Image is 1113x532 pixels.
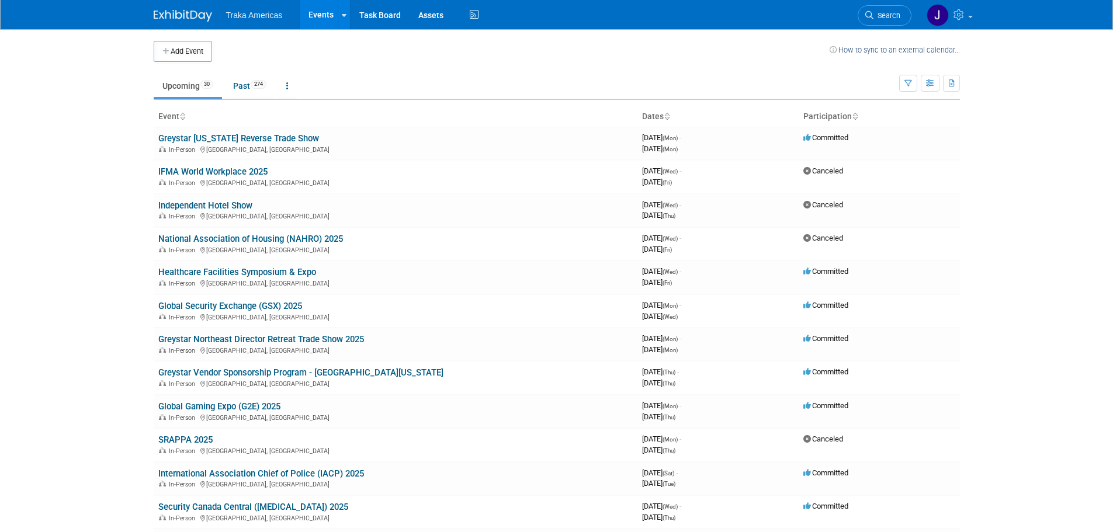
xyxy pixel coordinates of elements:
span: Canceled [803,200,843,209]
span: - [676,468,678,477]
span: [DATE] [642,166,681,175]
a: Security Canada Central ([MEDICAL_DATA]) 2025 [158,502,348,512]
a: International Association Chief of Police (IACP) 2025 [158,468,364,479]
div: [GEOGRAPHIC_DATA], [GEOGRAPHIC_DATA] [158,178,633,187]
img: In-Person Event [159,314,166,319]
div: [GEOGRAPHIC_DATA], [GEOGRAPHIC_DATA] [158,345,633,354]
div: [GEOGRAPHIC_DATA], [GEOGRAPHIC_DATA] [158,312,633,321]
span: [DATE] [642,446,675,454]
span: [DATE] [642,334,681,343]
span: (Sat) [663,470,674,477]
span: (Thu) [663,369,675,375]
span: Committed [803,334,848,343]
span: - [679,401,681,410]
span: (Wed) [663,269,678,275]
span: (Thu) [663,514,675,521]
span: In-Person [169,514,199,522]
th: Dates [637,107,799,127]
span: (Thu) [663,414,675,420]
span: In-Person [169,280,199,287]
span: In-Person [169,246,199,254]
span: [DATE] [642,434,681,443]
span: Committed [803,267,848,276]
span: In-Person [169,347,199,354]
div: [GEOGRAPHIC_DATA], [GEOGRAPHIC_DATA] [158,278,633,287]
img: In-Person Event [159,481,166,486]
span: - [679,267,681,276]
span: Traka Americas [226,11,283,20]
span: [DATE] [642,479,675,488]
a: Global Security Exchange (GSX) 2025 [158,301,302,311]
a: Upcoming30 [154,75,222,97]
button: Add Event [154,41,212,62]
span: Search [873,11,900,20]
img: ExhibitDay [154,10,212,22]
span: Committed [803,401,848,410]
span: (Mon) [663,336,678,342]
span: - [679,200,681,209]
span: (Tue) [663,481,675,487]
div: [GEOGRAPHIC_DATA], [GEOGRAPHIC_DATA] [158,144,633,154]
a: Greystar Northeast Director Retreat Trade Show 2025 [158,334,364,345]
span: [DATE] [642,144,678,153]
img: In-Person Event [159,380,166,386]
img: In-Person Event [159,414,166,420]
div: [GEOGRAPHIC_DATA], [GEOGRAPHIC_DATA] [158,479,633,488]
span: [DATE] [642,245,672,253]
a: Sort by Participation Type [852,112,858,121]
span: Canceled [803,234,843,242]
a: How to sync to an external calendar... [830,46,960,54]
a: Greystar [US_STATE] Reverse Trade Show [158,133,319,144]
span: Committed [803,468,848,477]
span: (Thu) [663,447,675,454]
span: Committed [803,133,848,142]
span: - [679,234,681,242]
span: [DATE] [642,133,681,142]
span: In-Person [169,179,199,187]
span: - [677,367,679,376]
span: 30 [200,80,213,89]
span: - [679,166,681,175]
span: (Wed) [663,168,678,175]
span: (Mon) [663,146,678,152]
span: In-Person [169,314,199,321]
span: [DATE] [642,200,681,209]
span: (Fri) [663,280,672,286]
th: Participation [799,107,960,127]
span: Canceled [803,166,843,175]
a: Independent Hotel Show [158,200,252,211]
span: Committed [803,301,848,310]
a: IFMA World Workplace 2025 [158,166,268,177]
span: (Thu) [663,213,675,219]
span: [DATE] [642,502,681,510]
span: [DATE] [642,468,678,477]
a: Greystar Vendor Sponsorship Program - [GEOGRAPHIC_DATA][US_STATE] [158,367,443,378]
a: Search [858,5,911,26]
span: (Mon) [663,403,678,409]
img: In-Person Event [159,179,166,185]
span: [DATE] [642,234,681,242]
span: (Mon) [663,302,678,309]
img: In-Person Event [159,347,166,353]
a: Global Gaming Expo (G2E) 2025 [158,401,280,412]
span: [DATE] [642,178,672,186]
a: SRAPPA 2025 [158,434,213,445]
span: [DATE] [642,367,679,376]
span: (Wed) [663,202,678,208]
span: - [679,502,681,510]
span: (Mon) [663,135,678,141]
img: In-Person Event [159,146,166,152]
span: (Fri) [663,179,672,186]
span: - [679,133,681,142]
a: Sort by Start Date [664,112,670,121]
span: [DATE] [642,301,681,310]
span: Committed [803,502,848,510]
span: 274 [251,80,266,89]
a: Healthcare Facilities Symposium & Expo [158,267,316,277]
div: [GEOGRAPHIC_DATA], [GEOGRAPHIC_DATA] [158,412,633,422]
span: Canceled [803,434,843,443]
span: (Wed) [663,503,678,510]
span: - [679,334,681,343]
span: (Wed) [663,235,678,242]
div: [GEOGRAPHIC_DATA], [GEOGRAPHIC_DATA] [158,446,633,455]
